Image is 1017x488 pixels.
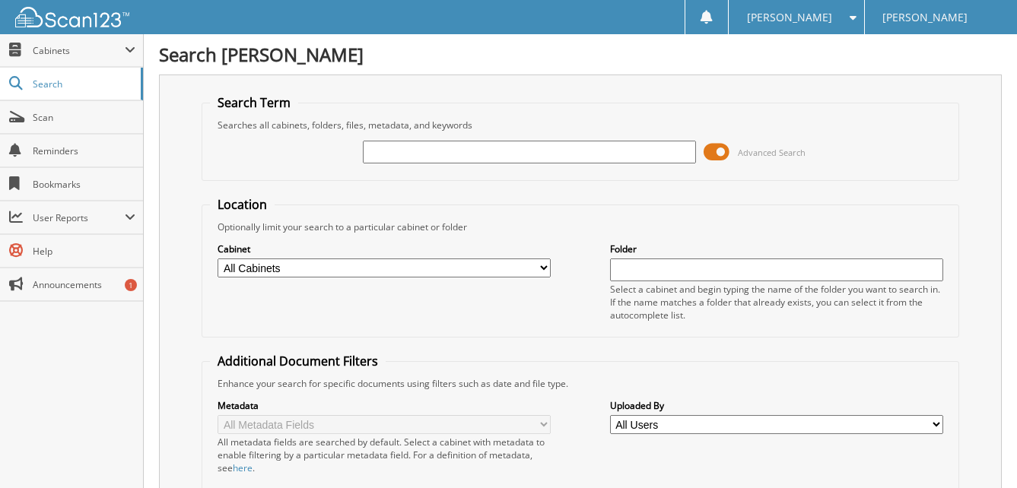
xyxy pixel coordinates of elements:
legend: Search Term [210,94,298,111]
div: Enhance your search for specific documents using filters such as date and file type. [210,377,950,390]
div: 1 [125,279,137,291]
span: User Reports [33,211,125,224]
div: Searches all cabinets, folders, files, metadata, and keywords [210,119,950,132]
div: Optionally limit your search to a particular cabinet or folder [210,220,950,233]
img: scan123-logo-white.svg [15,7,129,27]
span: Search [33,78,133,90]
span: [PERSON_NAME] [747,13,832,22]
label: Metadata [218,399,551,412]
span: Cabinets [33,44,125,57]
legend: Location [210,196,275,213]
div: Select a cabinet and begin typing the name of the folder you want to search in. If the name match... [610,283,943,322]
label: Folder [610,242,943,255]
span: Reminders [33,144,135,157]
span: Help [33,245,135,258]
label: Uploaded By [610,399,943,412]
span: Bookmarks [33,178,135,191]
legend: Additional Document Filters [210,353,386,369]
div: All metadata fields are searched by default. Select a cabinet with metadata to enable filtering b... [218,436,551,474]
span: [PERSON_NAME] [882,13,968,22]
label: Cabinet [218,242,551,255]
span: Scan [33,111,135,124]
span: Advanced Search [738,147,806,158]
a: here [233,461,253,474]
h1: Search [PERSON_NAME] [159,42,1002,67]
span: Announcements [33,278,135,291]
